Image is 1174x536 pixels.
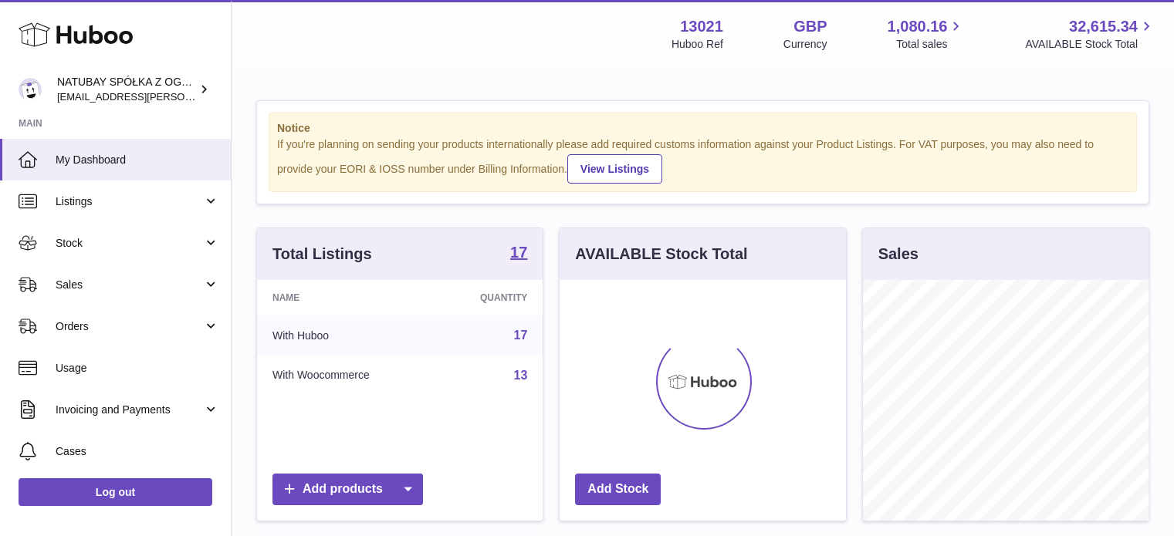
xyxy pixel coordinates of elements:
span: Total sales [896,37,965,52]
a: 13 [514,369,528,382]
span: [EMAIL_ADDRESS][PERSON_NAME][DOMAIN_NAME] [57,90,310,103]
strong: 17 [510,244,527,260]
span: Invoicing and Payments [56,403,203,417]
span: Orders [56,319,203,334]
div: If you're planning on sending your products internationally please add required customs informati... [277,137,1128,184]
h3: Total Listings [272,244,372,265]
th: Quantity [435,280,543,315]
span: Usage [56,361,219,376]
td: With Huboo [257,315,435,356]
span: AVAILABLE Stock Total [1025,37,1155,52]
span: Sales [56,278,203,292]
span: Stock [56,236,203,251]
strong: 13021 [680,16,723,37]
img: kacper.antkowski@natubay.pl [19,78,42,101]
td: With Woocommerce [257,356,435,396]
a: 1,080.16 Total sales [888,16,966,52]
strong: Notice [277,121,1128,136]
h3: AVAILABLE Stock Total [575,244,747,265]
strong: GBP [793,16,827,37]
span: 32,615.34 [1069,16,1138,37]
a: 17 [514,329,528,342]
div: NATUBAY SPÓŁKA Z OGRANICZONĄ ODPOWIEDZIALNOŚCIĄ [57,75,196,104]
span: Cases [56,444,219,459]
span: Listings [56,194,203,209]
a: View Listings [567,154,662,184]
a: Log out [19,478,212,506]
span: My Dashboard [56,153,219,167]
a: 32,615.34 AVAILABLE Stock Total [1025,16,1155,52]
a: Add Stock [575,474,661,505]
th: Name [257,280,435,315]
a: Add products [272,474,423,505]
div: Currency [783,37,827,52]
a: 17 [510,244,527,263]
div: Huboo Ref [672,37,723,52]
span: 1,080.16 [888,16,948,37]
h3: Sales [878,244,919,265]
